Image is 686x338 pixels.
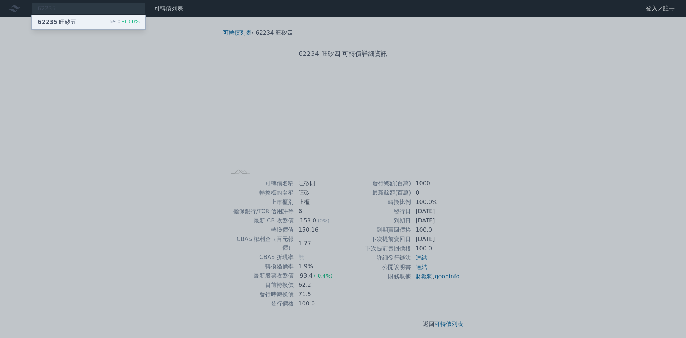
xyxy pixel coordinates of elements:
[32,15,145,29] a: 62235旺矽五 169.0-1.00%
[120,19,140,24] span: -1.00%
[38,18,76,26] div: 旺矽五
[650,304,686,338] div: 聊天小工具
[650,304,686,338] iframe: Chat Widget
[38,19,58,25] span: 62235
[106,18,140,26] div: 169.0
